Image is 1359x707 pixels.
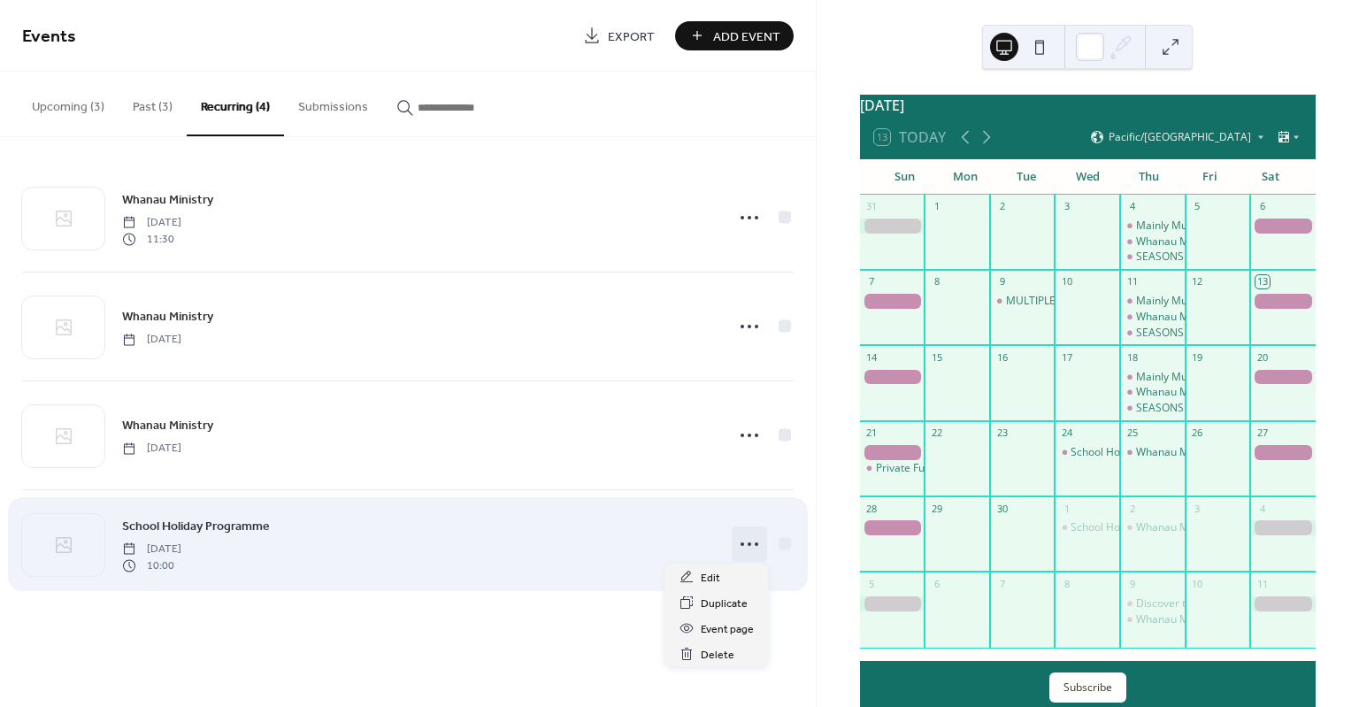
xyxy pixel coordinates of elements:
a: Whanau Ministry [122,306,213,327]
div: SEASONS FOR GROWTH [1120,326,1186,341]
div: 20 [1255,350,1269,364]
button: Recurring (4) [187,72,284,136]
div: 10 [1191,577,1204,590]
div: 4 [1125,200,1139,213]
span: 11:30 [122,231,181,247]
div: Whanau Ministry [1136,520,1219,535]
div: Whanau Ministry [1120,445,1186,460]
div: Mainly Music [1136,370,1201,385]
div: Whanau Ministry [860,445,925,460]
span: Add Event [713,27,780,46]
div: 6 [930,577,943,590]
div: Wed [1057,159,1118,195]
div: 28 [865,502,879,515]
div: 29 [930,502,943,515]
div: 1 [930,200,943,213]
span: Whanau Ministry [122,191,213,210]
div: 10 [1060,275,1073,288]
div: Whanau Ministry [1136,310,1219,325]
div: Whanau Ministry [1136,612,1219,627]
div: 17 [1060,350,1073,364]
div: 22 [930,427,943,440]
div: 2 [995,200,1009,213]
span: [DATE] [122,332,181,348]
div: Whanau Ministry [860,219,925,234]
div: 1 [1060,502,1073,515]
div: 2 [1125,502,1139,515]
div: Fri [1179,159,1240,195]
div: Whanau Ministry [1136,385,1219,400]
span: Duplicate [701,595,748,613]
div: Whanau Ministry [860,370,925,385]
span: Event page [701,620,754,639]
span: School Holiday Programme [122,518,270,536]
div: School Holiday Programme [1071,520,1205,535]
div: 11 [1255,577,1269,590]
div: 27 [1255,427,1269,440]
div: Whanau Ministry [1120,612,1186,627]
button: Past (3) [119,72,187,134]
div: Whanau Ministry [1250,596,1316,611]
div: 5 [865,577,879,590]
div: 7 [865,275,879,288]
div: Whanau Ministry [1120,385,1186,400]
div: Mainly Music [1120,294,1186,309]
span: Edit [701,569,720,588]
a: School Holiday Programme [122,516,270,536]
span: Whanau Ministry [122,308,213,327]
a: Export [570,21,668,50]
div: Whanau Ministry [1136,234,1219,250]
div: 30 [995,502,1009,515]
span: [DATE] [122,441,181,457]
div: 8 [930,275,943,288]
span: Pacific/[GEOGRAPHIC_DATA] [1109,132,1251,142]
div: MULTIPLES BAY OF PLENTY PLAYGROUP [990,294,1056,309]
div: School Holiday Programme [1071,445,1205,460]
div: Sun [874,159,935,195]
div: Whanau Ministry [1250,219,1316,234]
div: 21 [865,427,879,440]
div: Private Function (Jadon's 1st Birthday) [860,461,925,476]
span: Events [22,19,76,54]
div: 12 [1191,275,1204,288]
div: Whanau Ministry [860,294,925,309]
div: 9 [1125,577,1139,590]
div: Whanau Ministry [1250,520,1316,535]
div: 18 [1125,350,1139,364]
div: Whanau Ministry [1120,520,1186,535]
div: Whanau Ministry [1120,234,1186,250]
div: 8 [1060,577,1073,590]
div: Whanau Ministry [1250,445,1316,460]
div: 6 [1255,200,1269,213]
div: SEASONS FOR GROWTH [1136,401,1255,416]
button: Add Event [675,21,794,50]
div: 19 [1191,350,1204,364]
div: Whanau Ministry [860,520,925,535]
div: 11 [1125,275,1139,288]
div: 3 [1191,502,1204,515]
div: 14 [865,350,879,364]
div: Whanau Ministry [1250,370,1316,385]
button: Subscribe [1049,672,1126,703]
div: Mainly Music [1120,370,1186,385]
div: Thu [1118,159,1179,195]
span: Delete [701,646,734,665]
div: 23 [995,427,1009,440]
span: Export [608,27,655,46]
div: School Holiday Programme [1055,445,1120,460]
div: 15 [930,350,943,364]
div: Mainly Music [1136,219,1201,234]
span: 10:00 [122,557,181,573]
div: 16 [995,350,1009,364]
div: Sat [1240,159,1301,195]
div: 25 [1125,427,1139,440]
button: Upcoming (3) [18,72,119,134]
span: Whanau Ministry [122,417,213,435]
div: [DATE] [860,95,1316,116]
div: Mon [935,159,996,195]
div: SEASONS FOR GROWTH [1120,401,1186,416]
div: Whanau Ministry [1250,294,1316,309]
div: 13 [1255,275,1269,288]
span: [DATE] [122,542,181,557]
